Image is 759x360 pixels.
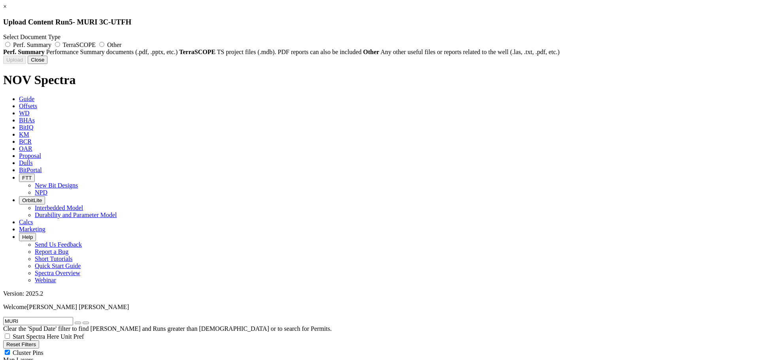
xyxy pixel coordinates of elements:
[22,197,42,203] span: OrbitLite
[3,56,26,64] button: Upload
[13,41,51,48] span: Perf. Summary
[19,131,29,138] span: KM
[3,34,60,40] span: Select Document Type
[55,42,60,47] input: TerraSCOPE
[99,42,104,47] input: Other
[35,182,78,189] a: New Bit Designs
[3,290,756,297] div: Version: 2025.2
[35,189,47,196] a: NPD
[19,167,42,173] span: BitPortal
[3,325,332,332] span: Clear the 'Spud Date' filter to find [PERSON_NAME] and Runs greater than [DEMOGRAPHIC_DATA] or to...
[27,304,129,310] span: [PERSON_NAME] [PERSON_NAME]
[5,42,10,47] input: Perf. Summary
[3,317,73,325] input: Search
[19,117,35,124] span: BHAs
[19,124,33,131] span: BitIQ
[19,159,33,166] span: Dulls
[63,41,96,48] span: TerraSCOPE
[13,333,59,340] span: Start Spectra Here
[35,277,56,283] a: Webinar
[35,270,80,276] a: Spectra Overview
[35,241,82,248] a: Send Us Feedback
[19,219,33,225] span: Calcs
[19,103,37,109] span: Offsets
[28,56,47,64] button: Close
[35,212,117,218] a: Durability and Parameter Model
[35,262,81,269] a: Quick Start Guide
[363,49,379,55] strong: Other
[19,110,30,116] span: WD
[22,234,33,240] span: Help
[3,3,7,10] a: ×
[13,349,43,356] span: Cluster Pins
[3,18,53,26] span: Upload Content
[217,49,362,55] span: TS project files (.mdb). PDF reports can also be included
[46,49,177,55] span: Performance Summary documents (.pdf, .pptx, etc.)
[3,49,45,55] strong: Perf. Summary
[3,304,756,311] p: Welcome
[381,49,560,55] span: Any other useful files or reports related to the well (.las, .txt, .pdf, etc.)
[35,204,83,211] a: Interbedded Model
[3,73,756,87] h1: NOV Spectra
[19,152,41,159] span: Proposal
[107,41,121,48] span: Other
[19,96,34,102] span: Guide
[3,340,39,349] button: Reset Filters
[60,333,84,340] span: Unit Pref
[19,145,32,152] span: OAR
[35,255,73,262] a: Short Tutorials
[19,138,32,145] span: BCR
[35,248,68,255] a: Report a Bug
[22,175,32,181] span: FTT
[179,49,215,55] strong: TerraSCOPE
[55,18,75,26] span: Run -
[77,18,132,26] span: MURI 3C-UTFH
[19,226,45,232] span: Marketing
[69,18,72,26] span: 5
